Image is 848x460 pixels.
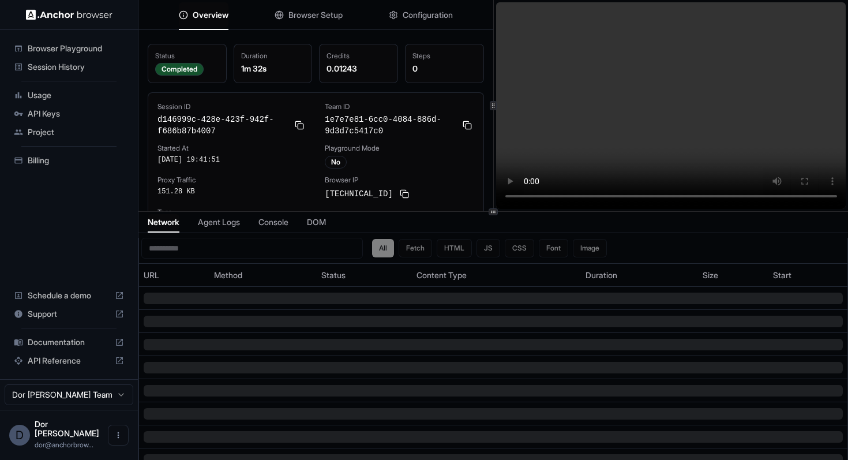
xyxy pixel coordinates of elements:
[327,63,391,74] div: 0.01243
[325,114,455,137] span: 1e7e7e81-6cc0-4084-886d-9d3d7c5417c0
[307,216,326,228] span: DOM
[28,155,124,166] span: Billing
[9,86,129,104] div: Usage
[157,175,306,185] div: Proxy Traffic
[28,108,124,119] span: API Keys
[9,351,129,370] div: API Reference
[157,144,306,153] div: Started At
[9,425,30,446] div: D
[703,270,764,281] div: Size
[327,51,391,61] div: Credits
[586,270,693,281] div: Duration
[325,188,393,200] span: [TECHNICAL_ID]
[241,51,305,61] div: Duration
[198,216,240,228] span: Agent Logs
[157,208,474,217] div: Tags
[108,425,129,446] button: Open menu
[325,175,474,185] div: Browser IP
[157,155,306,164] div: [DATE] 19:41:51
[28,290,110,301] span: Schedule a demo
[241,63,305,74] div: 1m 32s
[28,355,110,366] span: API Reference
[9,58,129,76] div: Session History
[35,440,93,449] span: dor@anchorbrowser.io
[193,9,228,21] span: Overview
[157,114,288,137] span: d146999c-428e-423f-942f-f686b87b4007
[9,104,129,123] div: API Keys
[35,419,99,438] span: Dor Dankner
[214,270,312,281] div: Method
[325,102,474,111] div: Team ID
[9,305,129,323] div: Support
[26,9,112,20] img: Anchor Logo
[288,9,343,21] span: Browser Setup
[144,270,205,281] div: URL
[417,270,576,281] div: Content Type
[403,9,453,21] span: Configuration
[9,333,129,351] div: Documentation
[155,63,204,76] div: Completed
[412,63,476,74] div: 0
[28,126,124,138] span: Project
[258,216,288,228] span: Console
[28,308,110,320] span: Support
[325,144,474,153] div: Playground Mode
[773,270,843,281] div: Start
[9,123,129,141] div: Project
[9,151,129,170] div: Billing
[157,187,306,196] div: 151.28 KB
[148,216,179,228] span: Network
[28,43,124,54] span: Browser Playground
[28,336,110,348] span: Documentation
[325,156,347,169] div: No
[9,39,129,58] div: Browser Playground
[28,61,124,73] span: Session History
[28,89,124,101] span: Usage
[321,270,407,281] div: Status
[157,102,306,111] div: Session ID
[155,51,219,61] div: Status
[412,51,476,61] div: Steps
[9,286,129,305] div: Schedule a demo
